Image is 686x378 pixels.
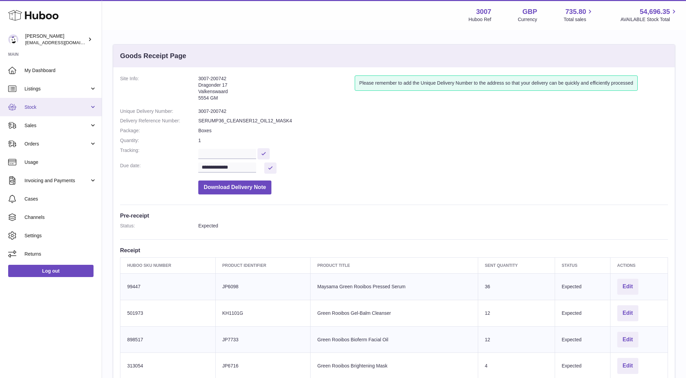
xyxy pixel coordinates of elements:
[120,137,198,144] dt: Quantity:
[640,7,670,16] span: 54,696.35
[311,300,478,326] td: Green Rooibos Gel-Balm Cleanser
[469,16,491,23] div: Huboo Ref
[120,162,198,174] dt: Due date:
[24,177,89,184] span: Invoicing and Payments
[555,300,610,326] td: Expected
[24,214,97,221] span: Channels
[617,358,638,374] button: Edit
[311,326,478,353] td: Green Rooibos Bioferm Facial Oil
[24,251,97,257] span: Returns
[355,75,637,91] div: Please remember to add the Unique Delivery Number to the address so that your delivery can be qui...
[120,127,198,134] dt: Package:
[24,86,89,92] span: Listings
[120,257,216,273] th: Huboo SKU Number
[24,104,89,110] span: Stock
[120,273,216,300] td: 99447
[24,159,97,166] span: Usage
[555,326,610,353] td: Expected
[198,118,668,124] dd: SERUMP36_CLEANSER12_OIL12_MASK4
[478,273,555,300] td: 36
[120,51,186,61] h3: Goods Receipt Page
[24,196,97,202] span: Cases
[25,40,100,45] span: [EMAIL_ADDRESS][DOMAIN_NAME]
[120,108,198,115] dt: Unique Delivery Number:
[120,147,198,159] dt: Tracking:
[198,137,668,144] dd: 1
[120,223,198,229] dt: Status:
[620,7,678,23] a: 54,696.35 AVAILABLE Stock Total
[478,257,555,273] th: Sent Quantity
[478,300,555,326] td: 12
[311,273,478,300] td: Maysama Green Rooibos Pressed Serum
[198,75,355,105] address: 3007-200742 Dragonder 17 Valkenswaard 5554 GM
[120,246,668,254] h3: Receipt
[215,257,311,273] th: Product Identifier
[311,257,478,273] th: Product title
[120,300,216,326] td: 501973
[610,257,668,273] th: Actions
[24,233,97,239] span: Settings
[215,300,311,326] td: KH1101G
[120,118,198,124] dt: Delivery Reference Number:
[24,67,97,74] span: My Dashboard
[120,212,668,219] h3: Pre-receipt
[198,127,668,134] dd: Boxes
[617,305,638,321] button: Edit
[555,273,610,300] td: Expected
[522,7,537,16] strong: GBP
[617,279,638,295] button: Edit
[198,223,668,229] dd: Expected
[198,108,668,115] dd: 3007-200742
[8,265,94,277] a: Log out
[476,7,491,16] strong: 3007
[120,75,198,105] dt: Site Info:
[8,34,18,45] img: bevmay@maysama.com
[518,16,537,23] div: Currency
[555,257,610,273] th: Status
[120,326,216,353] td: 898517
[24,122,89,129] span: Sales
[565,7,586,16] span: 735.80
[215,326,311,353] td: JP7733
[617,332,638,348] button: Edit
[564,7,594,23] a: 735.80 Total sales
[24,141,89,147] span: Orders
[564,16,594,23] span: Total sales
[25,33,86,46] div: [PERSON_NAME]
[478,326,555,353] td: 12
[198,181,271,194] button: Download Delivery Note
[215,273,311,300] td: JP6098
[620,16,678,23] span: AVAILABLE Stock Total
